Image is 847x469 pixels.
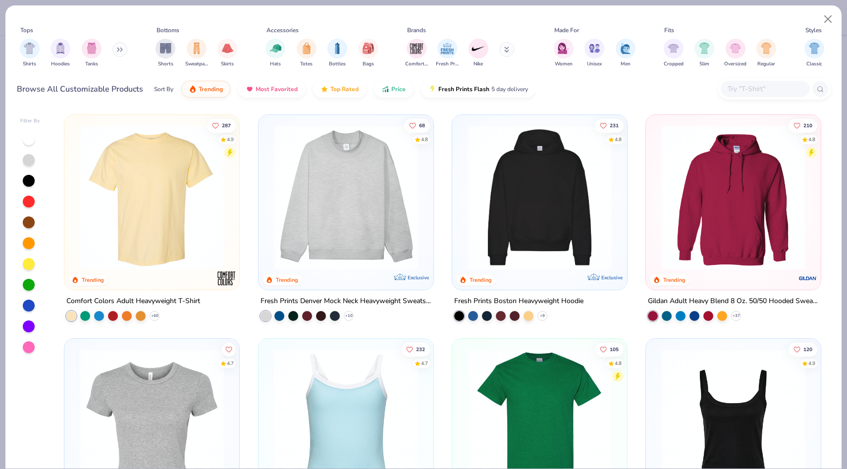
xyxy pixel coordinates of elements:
span: Shirts [23,60,36,68]
button: filter button [616,39,635,68]
button: filter button [724,39,746,68]
div: filter for Cropped [664,39,684,68]
div: filter for Men [616,39,635,68]
button: Close [819,10,838,29]
span: Nike [474,60,483,68]
div: filter for Women [554,39,574,68]
button: Trending [181,81,230,98]
div: filter for Bags [359,39,378,68]
img: trending.gif [189,85,197,93]
img: Nike Image [471,41,486,56]
span: Cropped [664,60,684,68]
span: Bags [363,60,374,68]
img: TopRated.gif [320,85,328,93]
button: filter button [51,39,70,68]
button: filter button [359,39,378,68]
div: 4.8 [615,360,622,367]
div: filter for Hats [265,39,285,68]
span: Top Rated [330,85,359,93]
span: Oversized [724,60,746,68]
span: Totes [300,60,313,68]
div: filter for Hoodies [51,39,70,68]
div: Tops [20,26,33,35]
button: filter button [327,39,347,68]
div: filter for Oversized [724,39,746,68]
div: Brands [407,26,426,35]
button: Like [789,118,817,132]
span: Women [555,60,573,68]
img: Cropped Image [668,43,679,54]
span: 231 [610,123,619,128]
button: filter button [156,39,175,68]
span: Slim [699,60,709,68]
span: Fresh Prints [436,60,459,68]
span: Hoodies [51,60,70,68]
img: Regular Image [761,43,772,54]
span: + 9 [540,313,545,319]
div: filter for Tanks [82,39,102,68]
div: filter for Classic [804,39,824,68]
button: Fresh Prints Flash5 day delivery [421,81,535,98]
img: f5d85501-0dbb-4ee4-b115-c08fa3845d83 [268,125,423,270]
div: Browse All Customizable Products [17,83,143,95]
span: Tanks [85,60,98,68]
div: Comfort Colors Adult Heavyweight T-Shirt [66,295,200,308]
button: Like [789,343,817,357]
button: Like [222,343,236,357]
img: flash.gif [428,85,436,93]
img: Tanks Image [86,43,97,54]
img: Bags Image [363,43,373,54]
div: filter for Shorts [156,39,175,68]
div: filter for Unisex [584,39,604,68]
button: filter button [554,39,574,68]
span: Sweatpants [185,60,208,68]
span: Trending [199,85,223,93]
button: filter button [20,39,40,68]
img: Shirts Image [24,43,35,54]
div: filter for Sweatpants [185,39,208,68]
span: Price [391,85,406,93]
div: filter for Skirts [217,39,237,68]
span: 287 [222,123,231,128]
button: filter button [217,39,237,68]
div: Fresh Prints Denver Mock Neck Heavyweight Sweatshirt [261,295,431,308]
img: 91acfc32-fd48-4d6b-bdad-a4c1a30ac3fc [462,125,617,270]
span: Most Favorited [256,85,298,93]
div: Made For [554,26,579,35]
span: Hats [270,60,281,68]
img: Slim Image [699,43,710,54]
span: Exclusive [601,274,623,281]
img: a90f7c54-8796-4cb2-9d6e-4e9644cfe0fe [423,125,579,270]
div: filter for Totes [297,39,317,68]
button: filter button [804,39,824,68]
img: Gildan logo [798,268,818,288]
span: + 37 [733,313,740,319]
button: Like [207,118,236,132]
img: Fresh Prints Image [440,41,455,56]
img: d4a37e75-5f2b-4aef-9a6e-23330c63bbc0 [617,125,772,270]
button: filter button [694,39,714,68]
span: Exclusive [408,274,429,281]
div: filter for Bottles [327,39,347,68]
img: Unisex Image [589,43,600,54]
button: filter button [469,39,488,68]
span: Comfort Colors [405,60,428,68]
button: filter button [185,39,208,68]
img: Hoodies Image [55,43,66,54]
button: filter button [297,39,317,68]
img: Bottles Image [332,43,343,54]
button: filter button [82,39,102,68]
div: Styles [805,26,822,35]
button: filter button [405,39,428,68]
img: Totes Image [301,43,312,54]
div: filter for Nike [469,39,488,68]
img: Hats Image [270,43,281,54]
img: Comfort Colors Image [409,41,424,56]
span: 210 [803,123,812,128]
div: Fresh Prints Boston Heavyweight Hoodie [454,295,583,308]
div: 4.8 [421,136,427,143]
button: filter button [436,39,459,68]
span: + 60 [151,313,159,319]
span: Regular [757,60,775,68]
div: filter for Shirts [20,39,40,68]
